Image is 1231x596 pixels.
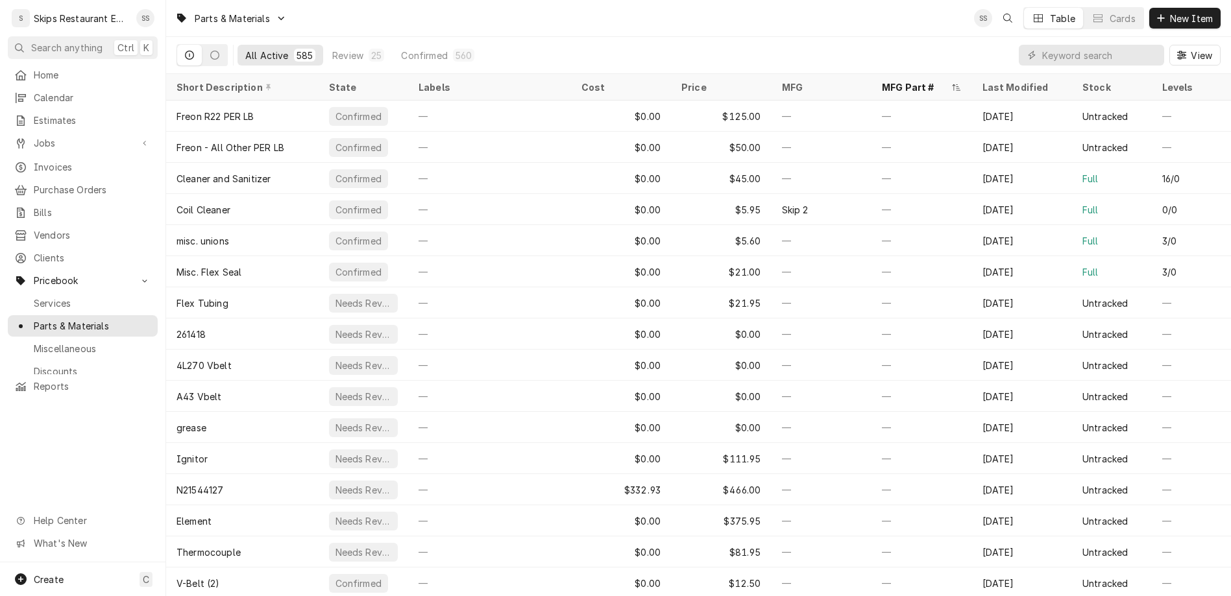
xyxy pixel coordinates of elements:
span: Clients [34,251,151,265]
a: Clients [8,247,158,268]
div: — [408,474,571,505]
div: $0.00 [671,318,772,350]
span: Miscellaneous [34,342,151,355]
div: Short Description [177,80,306,94]
div: — [871,350,972,381]
div: 585 [297,49,313,62]
div: — [408,194,571,225]
div: — [772,318,872,350]
div: Shan Skipper's Avatar [136,9,154,27]
span: C [143,573,149,586]
div: Full [1082,265,1099,279]
div: Skip 2 [782,203,809,217]
div: $0.00 [571,194,672,225]
div: — [408,101,571,132]
div: State [329,80,396,94]
div: $0.00 [571,256,672,287]
div: Untracked [1082,390,1128,403]
div: Needs Review [334,483,393,497]
span: Pricebook [34,274,132,287]
div: Untracked [1082,514,1128,528]
div: — [408,318,571,350]
a: Estimates [8,110,158,131]
div: $21.95 [671,287,772,318]
a: Calendar [8,87,158,108]
div: $0.00 [571,350,672,381]
div: $375.95 [671,505,772,536]
div: 0/0 [1162,203,1177,217]
div: — [772,132,872,163]
div: [DATE] [972,287,1073,318]
div: — [408,443,571,474]
span: New Item [1167,12,1215,25]
div: MFG [782,80,859,94]
div: $0.00 [571,381,672,412]
div: $0.00 [571,505,672,536]
span: Discounts [34,364,151,378]
div: 25 [371,49,382,62]
div: SS [136,9,154,27]
a: Bills [8,202,158,223]
div: $0.00 [571,412,672,443]
div: — [871,256,972,287]
div: $21.00 [671,256,772,287]
div: [DATE] [972,350,1073,381]
div: — [871,194,972,225]
div: — [871,225,972,256]
a: Go to Pricebook [8,270,158,291]
span: Search anything [31,41,103,54]
span: Vendors [34,228,151,242]
button: Open search [997,8,1018,29]
div: — [772,101,872,132]
div: Needs Review [334,296,393,310]
div: [DATE] [972,412,1073,443]
div: $0.00 [671,412,772,443]
div: Confirmed [334,577,383,590]
a: Services [8,292,158,314]
div: — [871,132,972,163]
div: $0.00 [671,381,772,412]
div: $332.93 [571,474,672,505]
div: Misc. Flex Seal [177,265,241,279]
div: MFG Part # [882,80,949,94]
div: Confirmed [401,49,447,62]
div: [DATE] [972,443,1073,474]
div: [DATE] [972,163,1073,194]
div: — [772,163,872,194]
div: Full [1082,203,1099,217]
span: Bills [34,206,151,219]
div: $50.00 [671,132,772,163]
span: Parts & Materials [195,12,270,25]
span: Jobs [34,136,132,150]
div: — [871,318,972,350]
div: Confirmed [334,141,383,154]
span: What's New [34,536,150,550]
div: [DATE] [972,536,1073,567]
a: Reports [8,375,158,397]
div: $0.00 [671,350,772,381]
div: — [772,350,872,381]
span: Services [34,296,151,310]
div: — [408,381,571,412]
div: 3/0 [1162,265,1176,279]
div: Needs Review [334,390,393,403]
div: $125.00 [671,101,772,132]
div: Untracked [1082,483,1128,497]
div: 3/0 [1162,234,1176,248]
div: Untracked [1082,141,1128,154]
div: grease [177,421,206,435]
div: 560 [456,49,472,62]
div: $5.95 [671,194,772,225]
div: — [772,536,872,567]
div: [DATE] [972,505,1073,536]
div: $0.00 [571,318,672,350]
button: New Item [1149,8,1221,29]
div: Levels [1162,80,1219,94]
div: Untracked [1082,577,1128,590]
div: V-Belt (2) [177,577,220,590]
a: Miscellaneous [8,338,158,359]
div: Freon - All Other PER LB [177,141,284,154]
span: Parts & Materials [34,319,151,333]
div: Labels [419,80,561,94]
div: Untracked [1082,110,1128,123]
